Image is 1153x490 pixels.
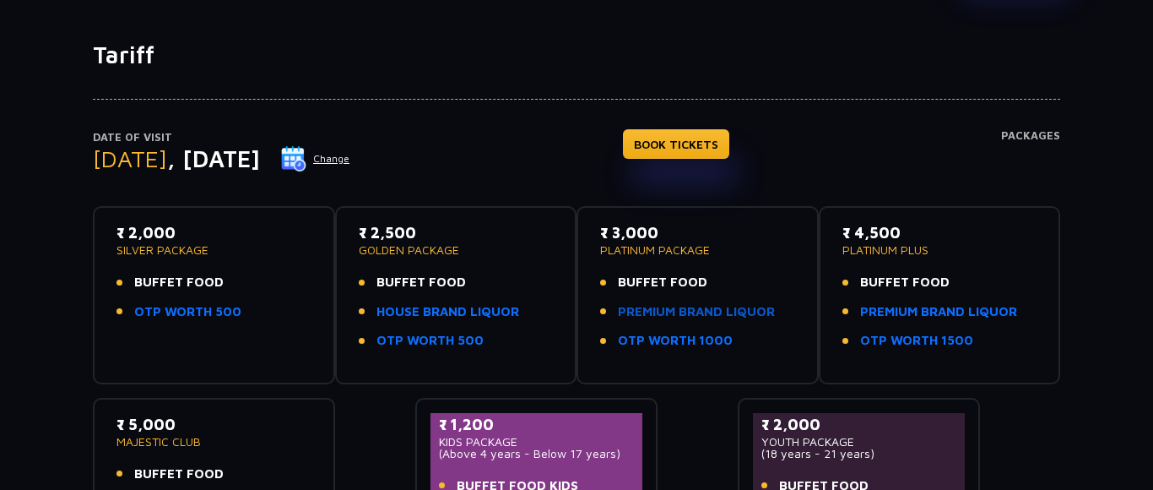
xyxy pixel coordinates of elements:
[116,436,311,448] p: MAJESTIC CLUB
[439,413,634,436] p: ₹ 1,200
[116,221,311,244] p: ₹ 2,000
[860,331,973,351] a: OTP WORTH 1500
[623,129,729,159] a: BOOK TICKETS
[761,436,956,448] p: YOUTH PACKAGE
[116,244,311,256] p: SILVER PACKAGE
[1001,129,1060,190] h4: Packages
[280,145,350,172] button: Change
[116,413,311,436] p: ₹ 5,000
[376,302,519,322] a: HOUSE BRAND LIQUOR
[842,244,1037,256] p: PLATINUM PLUS
[134,465,224,484] span: BUFFET FOOD
[600,221,795,244] p: ₹ 3,000
[134,302,241,322] a: OTP WORTH 500
[618,331,733,351] a: OTP WORTH 1000
[93,144,167,172] span: [DATE]
[618,273,707,292] span: BUFFET FOOD
[761,413,956,436] p: ₹ 2,000
[860,302,1017,322] a: PREMIUM BRAND LIQUOR
[842,221,1037,244] p: ₹ 4,500
[167,144,260,172] span: , [DATE]
[439,436,634,448] p: KIDS PACKAGE
[761,448,956,460] p: (18 years - 21 years)
[359,221,554,244] p: ₹ 2,500
[376,331,484,351] a: OTP WORTH 500
[93,41,1060,69] h1: Tariff
[376,273,466,292] span: BUFFET FOOD
[860,273,950,292] span: BUFFET FOOD
[93,129,350,146] p: Date of Visit
[439,448,634,460] p: (Above 4 years - Below 17 years)
[618,302,775,322] a: PREMIUM BRAND LIQUOR
[359,244,554,256] p: GOLDEN PACKAGE
[600,244,795,256] p: PLATINUM PACKAGE
[134,273,224,292] span: BUFFET FOOD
